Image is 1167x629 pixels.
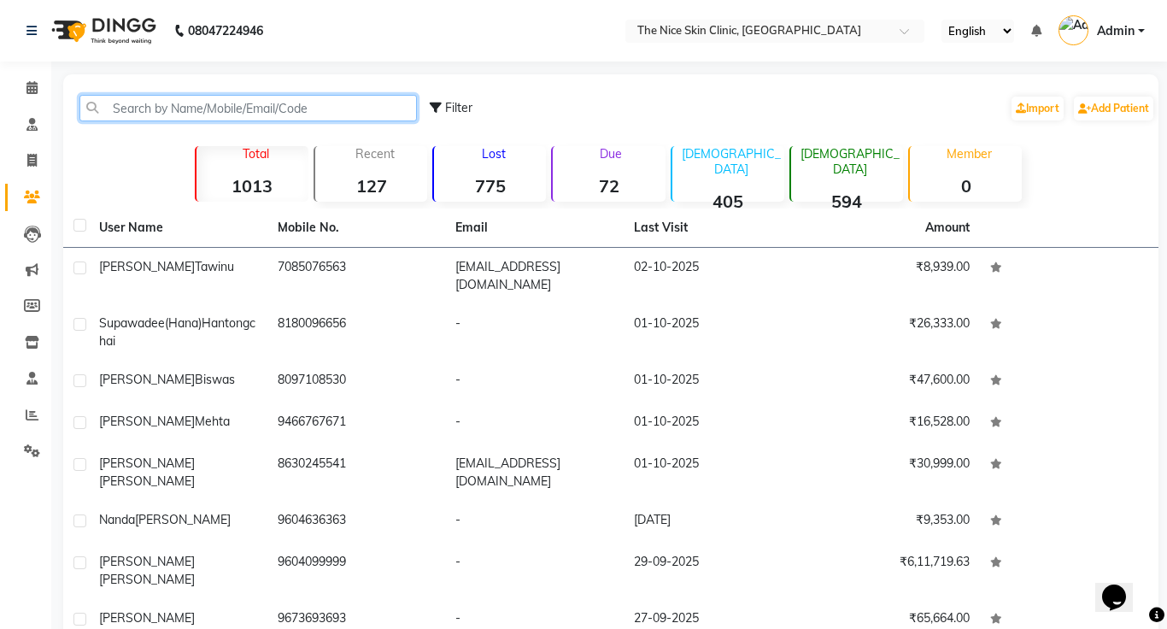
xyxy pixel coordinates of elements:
p: Lost [441,146,546,162]
td: - [445,543,624,599]
td: ₹30,999.00 [802,444,981,501]
td: - [445,361,624,403]
td: 7085076563 [267,248,446,304]
span: Filter [445,100,472,115]
td: 9466767671 [267,403,446,444]
span: [PERSON_NAME] [99,610,195,626]
a: Import [1012,97,1064,121]
td: [DATE] [624,501,802,543]
td: 01-10-2025 [624,444,802,501]
td: 29-09-2025 [624,543,802,599]
span: [PERSON_NAME] [99,554,195,569]
p: Recent [322,146,427,162]
p: [DEMOGRAPHIC_DATA] [798,146,903,177]
p: Total [203,146,308,162]
th: User Name [89,209,267,248]
span: Supawadee(Hana) [99,315,202,331]
span: Tawinu [195,259,234,274]
span: [PERSON_NAME] [99,372,195,387]
th: Email [445,209,624,248]
td: - [445,403,624,444]
td: [EMAIL_ADDRESS][DOMAIN_NAME] [445,444,624,501]
td: 02-10-2025 [624,248,802,304]
td: ₹8,939.00 [802,248,981,304]
td: [EMAIL_ADDRESS][DOMAIN_NAME] [445,248,624,304]
th: Mobile No. [267,209,446,248]
strong: 405 [672,191,784,212]
p: [DEMOGRAPHIC_DATA] [679,146,784,177]
span: [PERSON_NAME] [99,572,195,587]
td: 9604099999 [267,543,446,599]
strong: 72 [553,175,665,197]
strong: 127 [315,175,427,197]
strong: 1013 [196,175,308,197]
td: 01-10-2025 [624,304,802,361]
td: - [445,304,624,361]
td: 8180096656 [267,304,446,361]
p: Member [917,146,1022,162]
td: 9604636363 [267,501,446,543]
td: 8097108530 [267,361,446,403]
td: ₹6,11,719.63 [802,543,981,599]
th: Last Visit [624,209,802,248]
p: Due [556,146,665,162]
a: Add Patient [1074,97,1153,121]
img: logo [44,7,161,55]
span: [PERSON_NAME] [99,456,195,471]
th: Amount [915,209,980,247]
input: Search by Name/Mobile/Email/Code [79,95,417,121]
span: Nanda [99,512,135,527]
td: 8630245541 [267,444,446,501]
iframe: chat widget [1095,561,1150,612]
td: 01-10-2025 [624,361,802,403]
td: ₹26,333.00 [802,304,981,361]
strong: 594 [791,191,903,212]
span: Biswas [195,372,235,387]
td: ₹9,353.00 [802,501,981,543]
span: [PERSON_NAME] [99,259,195,274]
span: Admin [1097,22,1135,40]
td: ₹16,528.00 [802,403,981,444]
span: [PERSON_NAME] [99,473,195,489]
strong: 0 [910,175,1022,197]
span: [PERSON_NAME] [99,414,195,429]
span: [PERSON_NAME] [135,512,231,527]
img: Admin [1059,15,1088,45]
span: Mehta [195,414,230,429]
b: 08047224946 [188,7,263,55]
td: ₹47,600.00 [802,361,981,403]
td: 01-10-2025 [624,403,802,444]
td: - [445,501,624,543]
strong: 775 [434,175,546,197]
